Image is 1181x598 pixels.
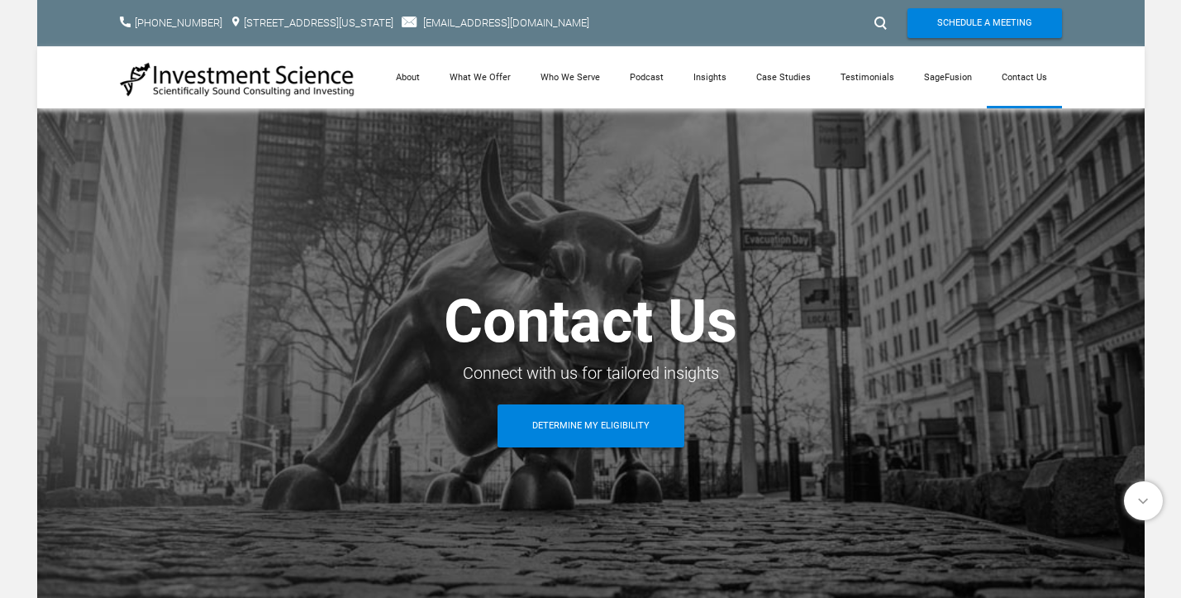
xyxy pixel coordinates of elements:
[498,404,684,447] a: Determine My Eligibility
[679,46,741,108] a: Insights
[435,46,526,108] a: What We Offer
[826,46,909,108] a: Testimonials
[741,46,826,108] a: Case Studies
[244,17,393,29] a: [STREET_ADDRESS][US_STATE]​
[937,8,1032,38] span: Schedule A Meeting
[615,46,679,108] a: Podcast
[423,17,589,29] a: [EMAIL_ADDRESS][DOMAIN_NAME]
[444,286,737,356] span: Contact Us​​​​
[907,8,1062,38] a: Schedule A Meeting
[381,46,435,108] a: About
[120,61,355,98] img: Investment Science | NYC Consulting Services
[120,358,1062,388] div: ​Connect with us for tailored insights
[909,46,987,108] a: SageFusion
[532,404,650,447] span: Determine My Eligibility
[135,17,222,29] a: [PHONE_NUMBER]
[526,46,615,108] a: Who We Serve
[987,46,1062,108] a: Contact Us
